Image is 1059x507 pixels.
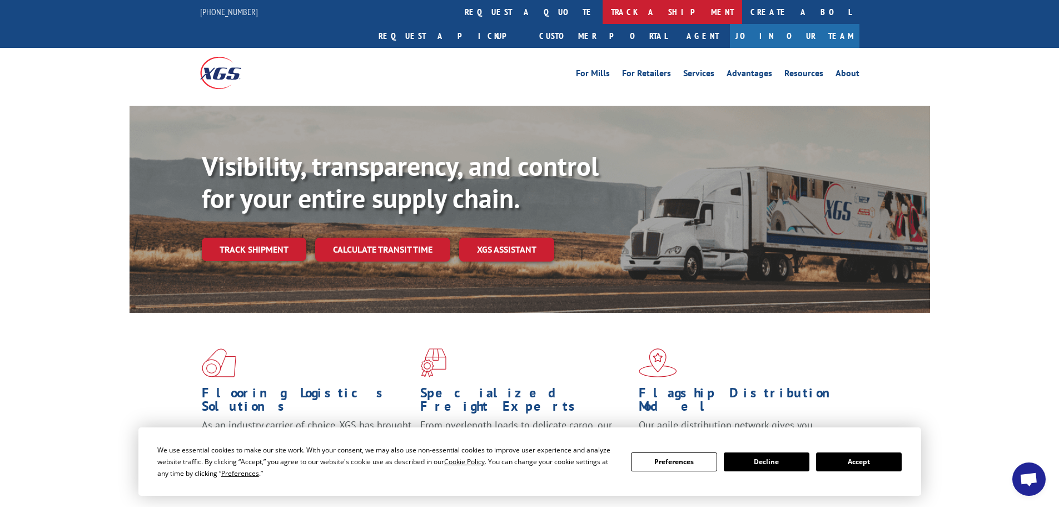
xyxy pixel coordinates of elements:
[420,386,630,419] h1: Specialized Freight Experts
[730,24,859,48] a: Join Our Team
[202,238,306,261] a: Track shipment
[221,469,259,478] span: Preferences
[459,238,554,262] a: XGS ASSISTANT
[576,69,610,81] a: For Mills
[727,69,772,81] a: Advantages
[1012,462,1046,496] div: Open chat
[622,69,671,81] a: For Retailers
[420,419,630,468] p: From overlength loads to delicate cargo, our experienced staff knows the best way to move your fr...
[420,348,446,377] img: xgs-icon-focused-on-flooring-red
[202,386,412,419] h1: Flooring Logistics Solutions
[531,24,675,48] a: Customer Portal
[370,24,531,48] a: Request a pickup
[202,149,599,215] b: Visibility, transparency, and control for your entire supply chain.
[444,457,485,466] span: Cookie Policy
[683,69,714,81] a: Services
[816,452,902,471] button: Accept
[138,427,921,496] div: Cookie Consent Prompt
[675,24,730,48] a: Agent
[631,452,717,471] button: Preferences
[157,444,618,479] div: We use essential cookies to make our site work. With your consent, we may also use non-essential ...
[836,69,859,81] a: About
[202,348,236,377] img: xgs-icon-total-supply-chain-intelligence-red
[639,419,843,445] span: Our agile distribution network gives you nationwide inventory management on demand.
[202,419,411,458] span: As an industry carrier of choice, XGS has brought innovation and dedication to flooring logistics...
[724,452,809,471] button: Decline
[315,238,450,262] a: Calculate transit time
[200,6,258,17] a: [PHONE_NUMBER]
[639,386,849,419] h1: Flagship Distribution Model
[639,348,677,377] img: xgs-icon-flagship-distribution-model-red
[784,69,823,81] a: Resources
